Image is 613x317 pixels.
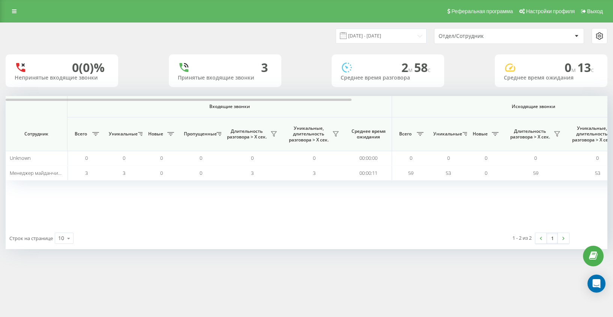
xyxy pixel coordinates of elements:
[160,170,163,176] span: 0
[446,170,451,176] span: 53
[160,155,163,161] span: 0
[15,75,109,81] div: Непринятые входящие звонки
[313,155,316,161] span: 0
[512,234,532,242] div: 1 - 2 из 2
[596,155,599,161] span: 0
[534,155,537,161] span: 0
[451,8,513,14] span: Реферальная программа
[533,170,538,176] span: 59
[508,128,551,140] span: Длительность разговора > Х сек.
[12,131,61,137] span: Сотрудник
[10,170,64,176] span: Менеджер майданчик II
[433,131,460,137] span: Уникальные
[439,33,528,39] div: Отдел/Сотрудник
[345,165,392,180] td: 00:00:11
[428,66,431,74] span: c
[351,128,386,140] span: Среднее время ожидания
[87,104,372,110] span: Входящие звонки
[200,155,202,161] span: 0
[485,155,487,161] span: 0
[123,155,125,161] span: 0
[591,66,594,74] span: c
[471,131,490,137] span: Новые
[414,59,431,75] span: 58
[261,60,268,75] div: 3
[200,170,202,176] span: 0
[547,233,558,243] a: 1
[587,8,603,14] span: Выход
[71,131,90,137] span: Всего
[565,59,577,75] span: 0
[587,275,605,293] div: Open Intercom Messenger
[410,155,412,161] span: 0
[85,170,88,176] span: 3
[408,66,414,74] span: м
[408,170,413,176] span: 59
[9,235,53,242] span: Строк на странице
[447,155,450,161] span: 0
[146,131,165,137] span: Новые
[401,59,414,75] span: 2
[313,170,316,176] span: 3
[85,155,88,161] span: 0
[577,59,594,75] span: 13
[58,234,64,242] div: 10
[184,131,214,137] span: Пропущенные
[178,75,272,81] div: Принятые входящие звонки
[225,128,268,140] span: Длительность разговора > Х сек.
[396,131,415,137] span: Всего
[10,155,31,161] span: Unknown
[595,170,600,176] span: 53
[72,60,105,75] div: 0 (0)%
[345,151,392,165] td: 00:00:00
[526,8,575,14] span: Настройки профиля
[251,155,254,161] span: 0
[109,131,136,137] span: Уникальные
[123,170,125,176] span: 3
[504,75,598,81] div: Среднее время ожидания
[571,66,577,74] span: м
[341,75,435,81] div: Среднее время разговора
[287,125,330,143] span: Уникальные, длительность разговора > Х сек.
[485,170,487,176] span: 0
[251,170,254,176] span: 3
